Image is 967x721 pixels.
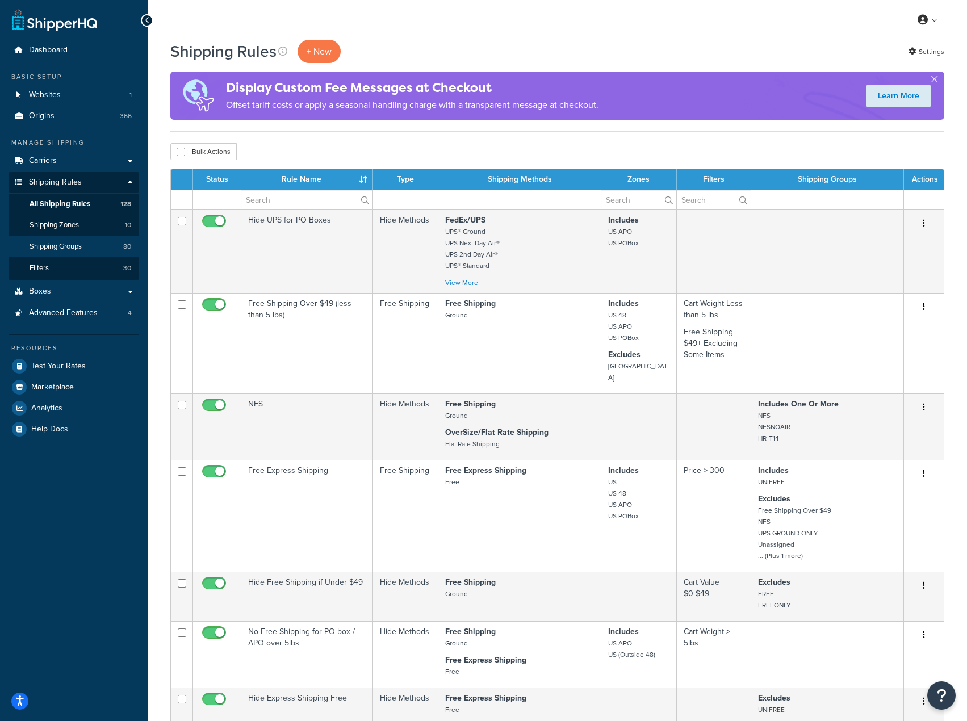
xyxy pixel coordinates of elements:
[445,214,485,226] strong: FedEx/UPS
[9,138,139,148] div: Manage Shipping
[445,638,468,648] small: Ground
[608,310,639,343] small: US 48 US APO US POBox
[9,303,139,324] li: Advanced Features
[445,666,459,677] small: Free
[445,410,468,421] small: Ground
[9,356,139,376] a: Test Your Rates
[241,572,373,621] td: Hide Free Shipping if Under $49
[9,194,139,215] li: All Shipping Rules
[241,393,373,460] td: NFS
[125,220,131,230] span: 10
[241,209,373,293] td: Hide UPS for PO Boxes
[677,169,751,190] th: Filters
[445,705,459,715] small: Free
[9,377,139,397] a: Marketplace
[120,199,131,209] span: 128
[9,215,139,236] li: Shipping Zones
[445,310,468,320] small: Ground
[904,169,944,190] th: Actions
[445,398,496,410] strong: Free Shipping
[29,156,57,166] span: Carriers
[9,172,139,193] a: Shipping Rules
[866,85,931,107] a: Learn More
[445,439,500,449] small: Flat Rate Shipping
[29,308,98,318] span: Advanced Features
[758,505,831,561] small: Free Shipping Over $49 NFS UPS GROUND ONLY Unassigned ... (Plus 1 more)
[9,150,139,171] a: Carriers
[751,169,904,190] th: Shipping Groups
[9,236,139,257] a: Shipping Groups 80
[9,172,139,280] li: Shipping Rules
[373,209,438,293] td: Hide Methods
[241,460,373,572] td: Free Express Shipping
[601,169,676,190] th: Zones
[445,297,496,309] strong: Free Shipping
[30,220,79,230] span: Shipping Zones
[758,398,839,410] strong: Includes One Or More
[445,626,496,638] strong: Free Shipping
[758,477,785,487] small: UNIFREE
[758,705,785,715] small: UNIFREE
[684,326,744,360] p: Free Shipping $49+ Excluding Some Items
[30,242,82,251] span: Shipping Groups
[758,410,790,443] small: NFS NFSNOAIR HR-T14
[608,626,639,638] strong: Includes
[373,169,438,190] th: Type
[608,214,639,226] strong: Includes
[241,169,373,190] th: Rule Name : activate to sort column ascending
[373,393,438,460] td: Hide Methods
[927,681,956,710] button: Open Resource Center
[373,460,438,572] td: Free Shipping
[29,111,55,121] span: Origins
[12,9,97,31] a: ShipperHQ Home
[170,40,277,62] h1: Shipping Rules
[608,464,639,476] strong: Includes
[445,426,549,438] strong: OverSize/Flat Rate Shipping
[128,308,132,318] span: 4
[445,227,500,271] small: UPS® Ground UPS Next Day Air® UPS 2nd Day Air® UPS® Standard
[445,576,496,588] strong: Free Shipping
[373,621,438,688] td: Hide Methods
[677,621,751,688] td: Cart Weight > 5lbs
[9,281,139,302] a: Boxes
[608,227,639,248] small: US APO US POBox
[9,343,139,353] div: Resources
[608,477,639,521] small: US US 48 US APO US POBox
[445,464,526,476] strong: Free Express Shipping
[241,621,373,688] td: No Free Shipping for PO box / APO over 5lbs
[9,303,139,324] a: Advanced Features 4
[677,460,751,572] td: Price > 300
[9,106,139,127] a: Origins 366
[445,654,526,666] strong: Free Express Shipping
[9,236,139,257] li: Shipping Groups
[373,293,438,393] td: Free Shipping
[445,692,526,704] strong: Free Express Shipping
[445,278,478,288] a: View More
[677,572,751,621] td: Cart Value $0-$49
[241,190,372,209] input: Search
[9,258,139,279] a: Filters 30
[758,692,790,704] strong: Excludes
[9,419,139,439] a: Help Docs
[31,383,74,392] span: Marketplace
[129,90,132,100] span: 1
[29,178,82,187] span: Shipping Rules
[438,169,601,190] th: Shipping Methods
[9,398,139,418] a: Analytics
[226,78,598,97] h4: Display Custom Fee Messages at Checkout
[9,40,139,61] a: Dashboard
[677,190,751,209] input: Search
[193,169,241,190] th: Status
[30,263,49,273] span: Filters
[608,297,639,309] strong: Includes
[123,242,131,251] span: 80
[30,199,90,209] span: All Shipping Rules
[31,404,62,413] span: Analytics
[601,190,676,209] input: Search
